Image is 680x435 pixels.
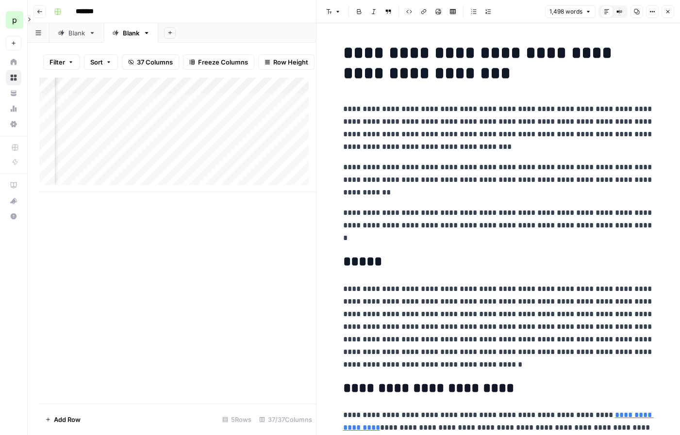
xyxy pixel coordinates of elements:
[549,7,582,16] span: 1,498 words
[50,57,65,67] span: Filter
[43,54,80,70] button: Filter
[6,8,21,32] button: Workspace: paulcorp
[218,412,255,427] div: 5 Rows
[198,57,248,67] span: Freeze Columns
[255,412,316,427] div: 37/37 Columns
[6,116,21,132] a: Settings
[6,70,21,85] a: Browse
[6,101,21,116] a: Usage
[122,54,179,70] button: 37 Columns
[104,23,158,43] a: Blank
[183,54,254,70] button: Freeze Columns
[12,14,17,26] span: p
[90,57,103,67] span: Sort
[6,85,21,101] a: Your Data
[39,412,86,427] button: Add Row
[273,57,308,67] span: Row Height
[68,28,85,38] div: Blank
[6,177,21,193] a: AirOps Academy
[258,54,315,70] button: Row Height
[6,209,21,224] button: Help + Support
[123,28,139,38] div: Blank
[54,415,81,424] span: Add Row
[6,54,21,70] a: Home
[6,193,21,208] div: What's new?
[545,5,596,18] button: 1,498 words
[50,23,104,43] a: Blank
[6,193,21,209] button: What's new?
[137,57,173,67] span: 37 Columns
[84,54,118,70] button: Sort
